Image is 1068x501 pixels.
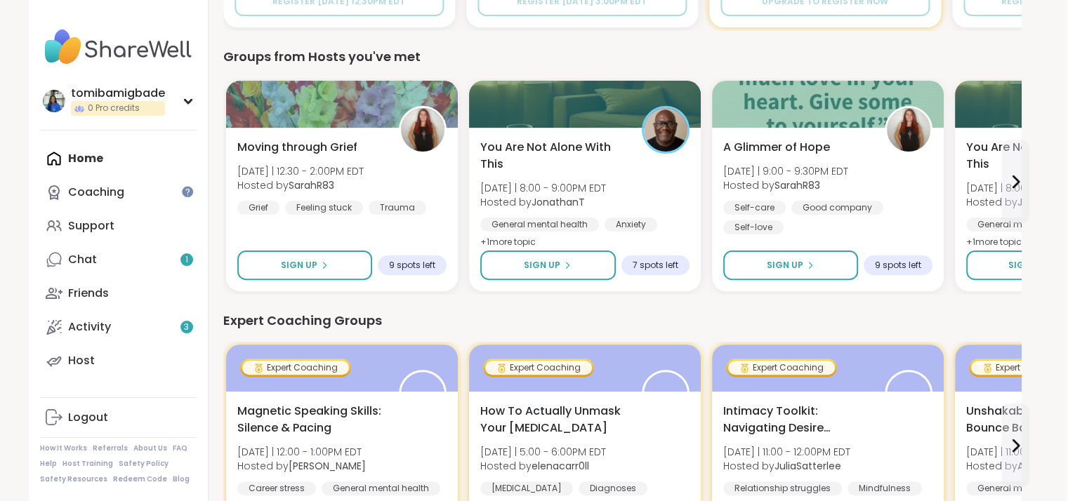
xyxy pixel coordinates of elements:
span: Hosted by [237,459,366,473]
span: 0 Pro credits [88,102,140,114]
span: [DATE] | 12:00 - 1:00PM EDT [237,445,366,459]
span: Magnetic Speaking Skills: Silence & Pacing [237,403,383,436]
a: Coaching [40,175,197,209]
span: Sign Up [767,259,803,272]
span: Hosted by [723,178,848,192]
img: elenacarr0ll [644,372,687,415]
div: Career stress [237,481,316,495]
div: Groups from Hosts you've met [223,47,1021,67]
span: Moving through Grief [237,139,357,156]
div: Anxiety [605,218,657,232]
img: ShareWell Nav Logo [40,22,197,72]
span: Hosted by [480,195,606,209]
a: Host Training [62,459,113,469]
button: Sign Up [237,250,372,280]
span: Hosted by [723,459,850,473]
div: [MEDICAL_DATA] [480,481,573,495]
div: Support [68,218,114,234]
a: About Us [133,443,167,453]
div: General mental health [322,481,440,495]
span: Sign Up [524,259,560,272]
a: Blog [173,474,190,484]
b: SarahR83 [774,178,820,192]
div: Self-care [723,201,786,215]
a: Redeem Code [113,474,167,484]
span: Hosted by [480,459,606,473]
div: Relationship struggles [723,481,842,495]
div: General mental health [480,218,599,232]
span: Hosted by [237,178,364,192]
a: Activity3 [40,310,197,344]
a: Chat1 [40,243,197,276]
img: SarahR83 [401,108,444,152]
span: 7 spots left [633,260,678,271]
span: Sign Up [281,259,317,272]
div: tomibamigbade [71,86,165,101]
span: Intimacy Toolkit: Navigating Desire Dynamics [723,403,869,436]
div: Mindfulness [848,481,922,495]
div: Friends [68,286,109,301]
div: Diagnoses [579,481,647,495]
div: Logout [68,410,108,425]
a: Host [40,344,197,378]
img: Lisa_LaCroix [401,372,444,415]
span: [DATE] | 11:00 - 12:00PM EDT [723,445,850,459]
div: Grief [237,201,279,215]
span: 9 spots left [389,260,435,271]
a: Safety Resources [40,474,107,484]
div: Expert Coaching Groups [223,311,1021,330]
b: JonathanT [532,195,585,209]
div: Good company [791,201,883,215]
b: [PERSON_NAME] [289,459,366,473]
b: SarahR83 [289,178,334,192]
button: Sign Up [723,250,858,280]
div: Trauma [369,201,426,215]
div: Expert Coaching [485,361,592,375]
a: Friends [40,276,197,310]
a: FAQ [173,443,187,453]
span: 3 [184,321,189,333]
span: [DATE] | 8:00 - 9:00PM EDT [480,181,606,195]
div: Self-love [723,220,784,234]
a: Logout [40,401,197,434]
div: Chat [68,252,97,267]
span: Sign Up [1008,259,1045,272]
div: Expert Coaching [728,361,835,375]
span: [DATE] | 5:00 - 6:00PM EDT [480,445,606,459]
div: Feeling stuck [285,201,363,215]
div: Coaching [68,185,124,200]
iframe: Spotlight [182,186,193,197]
a: Referrals [93,443,128,453]
b: JuliaSatterlee [774,459,841,473]
a: Support [40,209,197,243]
a: How It Works [40,443,87,453]
b: elenacarr0ll [532,459,589,473]
span: How To Actually Unmask Your [MEDICAL_DATA] [480,403,626,436]
img: tomibamigbade [43,90,65,112]
div: Activity [68,319,111,335]
img: JonathanT [644,108,687,152]
span: 1 [185,254,188,266]
a: Safety Policy [119,459,169,469]
a: Help [40,459,57,469]
div: Expert Coaching [242,361,349,375]
div: Host [68,353,95,368]
span: A Glimmer of Hope [723,139,830,156]
span: [DATE] | 9:00 - 9:30PM EDT [723,164,848,178]
span: 9 spots left [875,260,921,271]
span: [DATE] | 12:30 - 2:00PM EDT [237,164,364,178]
button: Sign Up [480,250,616,280]
span: You Are Not Alone With This [480,139,626,173]
img: JuliaSatterlee [887,372,930,415]
img: SarahR83 [887,108,930,152]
